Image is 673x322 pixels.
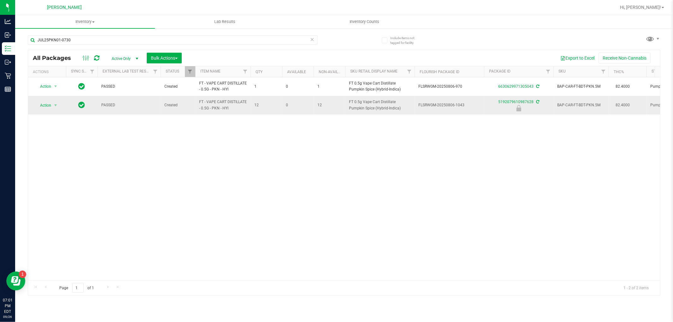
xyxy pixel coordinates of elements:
span: PASSED [101,84,157,90]
inline-svg: Outbound [5,59,11,65]
a: Filter [543,66,553,77]
a: 6630629971305043 [498,84,534,89]
span: FLSRWGM-20250806-1043 [418,102,480,108]
span: select [52,82,60,91]
span: In Sync [79,82,85,91]
span: Created [164,84,192,90]
inline-svg: Reports [5,86,11,92]
a: Inventory Counts [295,15,434,28]
span: All Packages [33,55,77,61]
a: Sync Status [71,69,95,73]
a: Filter [404,66,415,77]
p: 09/26 [3,314,12,319]
span: Created [164,102,192,108]
span: FT 0.5g Vape Cart Distillate Pumpkin Spice (Hybrid-Indica) [349,80,411,92]
span: FT 0.5g Vape Cart Distillate Pumpkin Spice (Hybrid-Indica) [349,99,411,111]
a: Inventory [15,15,155,28]
span: In Sync [79,101,85,109]
button: Bulk Actions [147,53,182,63]
a: Lab Results [155,15,295,28]
span: Bulk Actions [151,56,178,61]
a: THC% [614,70,624,74]
span: 1 - 2 of 2 items [618,283,654,292]
iframe: Resource center [6,272,25,290]
p: 07:01 PM EDT [3,297,12,314]
div: Quarantine [483,105,554,111]
a: Package ID [489,69,511,73]
span: Lab Results [206,19,244,25]
a: Filter [240,66,251,77]
a: Qty [256,70,263,74]
a: Flourish Package ID [420,70,459,74]
span: BAP-CAR-FT-BDT-PKN.5M [557,84,605,90]
a: SKU [558,69,566,73]
span: PASSED [101,102,157,108]
input: Search Package ID, Item Name, SKU, Lot or Part Number... [28,35,317,45]
span: FLSRWGM-20250806-970 [418,84,480,90]
button: Export to Excel [556,53,599,63]
a: Non-Available [319,70,347,74]
span: FT - VAPE CART DISTILLATE - 0.5G - PKN - HYI [199,99,247,111]
span: Action [34,101,51,110]
span: Action [34,82,51,91]
inline-svg: Retail [5,73,11,79]
a: Item Name [200,69,221,73]
span: 1 [254,84,278,90]
span: 12 [254,102,278,108]
iframe: Resource center unread badge [19,271,26,278]
span: Sync from Compliance System [535,84,539,89]
span: 82.4000 [612,101,633,110]
span: Clear [310,35,315,44]
span: Include items not tagged for facility [390,36,422,45]
span: Inventory Counts [341,19,388,25]
a: Filter [150,66,161,77]
inline-svg: Inventory [5,45,11,52]
span: select [52,101,60,110]
a: Filter [598,66,609,77]
a: Filter [87,66,97,77]
a: Status [166,69,179,73]
inline-svg: Inbound [5,32,11,38]
span: [PERSON_NAME] [47,5,82,10]
span: Inventory [15,19,155,25]
a: Available [287,70,306,74]
a: Sku Retail Display Name [350,69,398,73]
span: Hi, [PERSON_NAME]! [620,5,661,10]
button: Receive Non-Cannabis [599,53,651,63]
inline-svg: Analytics [5,18,11,25]
div: Actions [33,70,63,74]
a: External Lab Test Result [103,69,152,73]
span: Sync from Compliance System [535,100,539,104]
span: 0 [286,84,310,90]
input: 1 [72,283,84,293]
span: 12 [317,102,341,108]
span: 0 [286,102,310,108]
span: FT - VAPE CART DISTILLATE - 0.5G - PKN - HYI [199,80,247,92]
span: BAP-CAR-FT-BDT-PKN.5M [557,102,605,108]
a: 5192079610987628 [498,100,534,104]
span: 1 [317,84,341,90]
a: Strain [652,69,664,73]
a: Filter [185,66,195,77]
span: 82.4000 [612,82,633,91]
span: Page of 1 [54,283,99,293]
